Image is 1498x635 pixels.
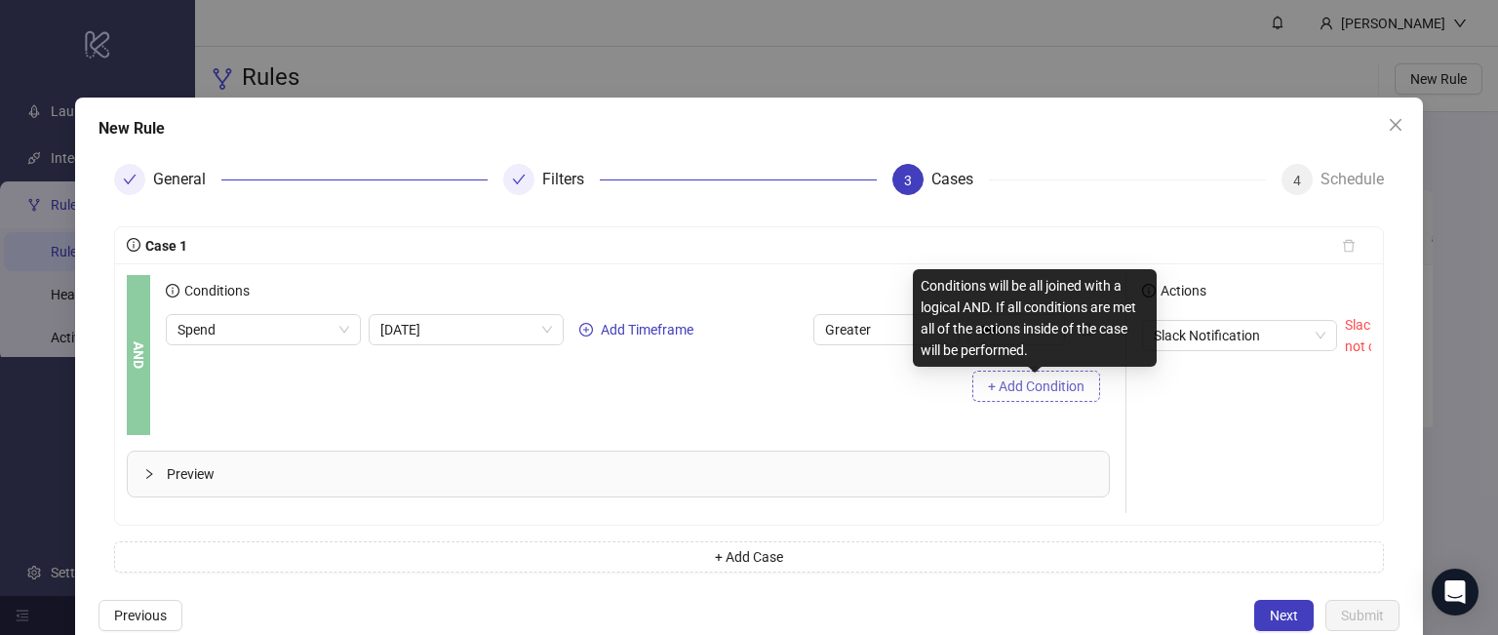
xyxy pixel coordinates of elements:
[99,117,1399,140] div: New Rule
[1345,317,1459,354] span: Slack integration is not connected.
[988,378,1084,394] span: + Add Condition
[1380,109,1411,140] button: Close
[601,322,693,337] span: Add Timeframe
[128,452,1109,496] div: Preview
[1321,164,1384,195] div: Schedule
[167,463,1093,485] span: Preview
[177,315,349,344] span: Spend
[179,283,250,298] span: Conditions
[1270,608,1298,623] span: Next
[114,608,167,623] span: Previous
[931,164,989,195] div: Cases
[380,315,552,344] span: Today
[904,173,912,188] span: 3
[1432,569,1478,615] div: Open Intercom Messenger
[1325,600,1399,631] button: Submit
[1154,321,1325,350] span: Slack Notification
[1326,230,1371,261] button: delete
[512,173,526,186] span: check
[153,164,221,195] div: General
[114,541,1384,573] button: + Add Case
[972,371,1100,402] button: + Add Condition
[1388,117,1403,133] span: close
[140,238,187,254] span: Case 1
[715,549,783,565] span: + Add Case
[572,318,701,341] button: Add Timeframe
[825,315,948,344] span: Greater
[1156,283,1206,298] span: Actions
[579,323,593,337] span: plus-circle
[128,341,149,369] b: AND
[1293,173,1301,188] span: 4
[99,600,182,631] button: Previous
[127,238,140,252] span: info-circle
[542,164,600,195] div: Filters
[143,468,155,480] span: collapsed
[1254,600,1314,631] button: Next
[913,269,1157,367] div: Conditions will be all joined with a logical AND. If all conditions are met all of the actions in...
[166,284,179,298] span: info-circle
[123,173,137,186] span: check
